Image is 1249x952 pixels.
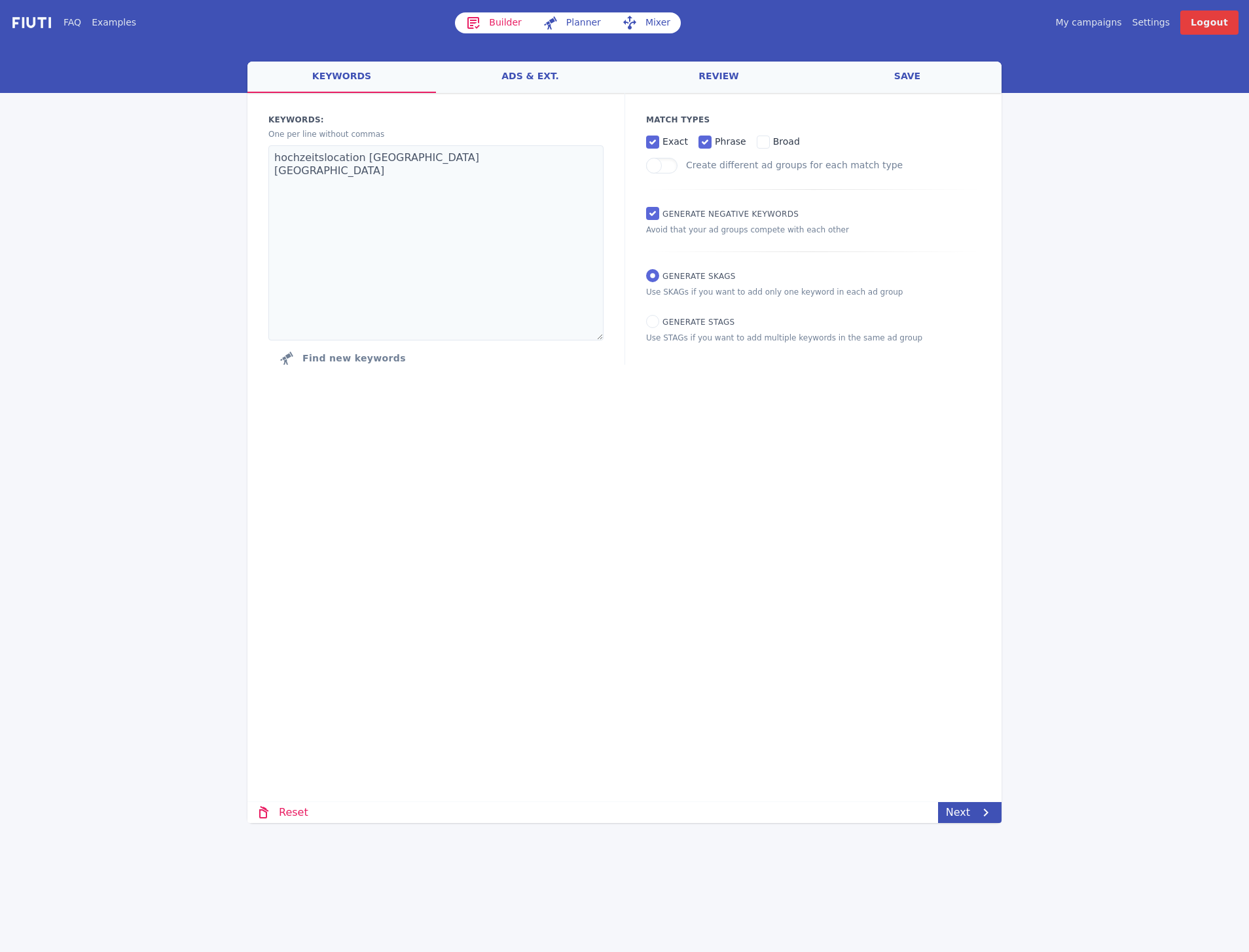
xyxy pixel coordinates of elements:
[646,315,659,328] input: Generate STAGs
[686,160,903,170] label: Create different ad groups for each match type
[247,62,436,93] a: keywords
[698,136,712,149] input: phrase
[247,802,316,823] a: Reset
[268,345,416,371] button: Click to find new keywords related to those above
[611,12,681,33] a: Mixer
[646,136,659,149] input: exact
[455,12,532,33] a: Builder
[757,136,770,149] input: broad
[532,12,611,33] a: Planner
[10,15,53,30] img: f731f27.png
[268,114,604,126] label: Keywords:
[662,136,688,147] span: exact
[268,128,604,140] p: One per line without commas
[938,802,1002,823] a: Next
[646,207,659,220] input: Generate Negative keywords
[63,16,81,29] a: FAQ
[436,62,624,93] a: ads & ext.
[646,224,981,236] p: Avoid that your ad groups compete with each other
[773,136,800,147] span: broad
[624,62,813,93] a: review
[662,210,799,219] span: Generate Negative keywords
[715,136,746,147] span: phrase
[662,318,734,327] span: Generate STAGs
[1180,10,1239,35] a: Logout
[646,332,981,344] p: Use STAGs if you want to add multiple keywords in the same ad group
[662,272,736,281] span: Generate SKAGs
[92,16,136,29] a: Examples
[646,114,981,126] p: Match Types
[1055,16,1121,29] a: My campaigns
[1132,16,1170,29] a: Settings
[646,269,659,282] input: Generate SKAGs
[646,286,981,298] p: Use SKAGs if you want to add only one keyword in each ad group
[813,62,1002,93] a: save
